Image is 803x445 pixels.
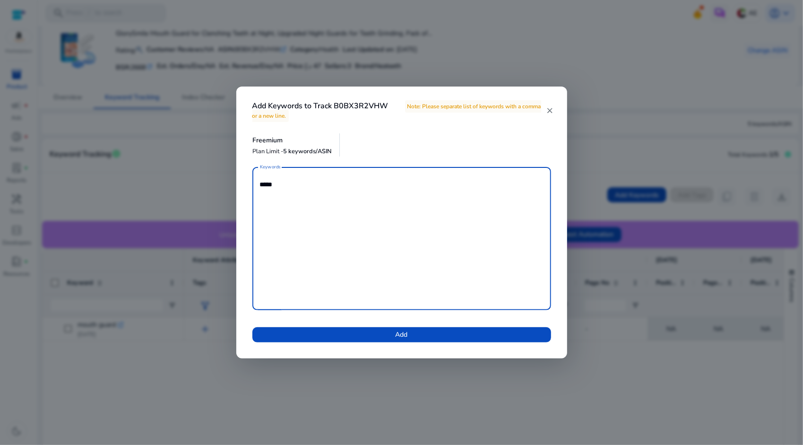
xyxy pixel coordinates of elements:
h4: Add Keywords to Track B0BX3R2VHW [252,102,546,120]
span: 5 keywords/ASIN [284,147,332,156]
p: Plan Limit - [253,147,332,156]
span: Note: Please separate list of keywords with a comma or a new line. [252,100,541,122]
mat-label: Keywords [260,164,281,170]
mat-icon: close [546,106,553,115]
button: Add [252,327,551,342]
h5: Freemium [253,137,332,145]
span: Add [396,330,408,340]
